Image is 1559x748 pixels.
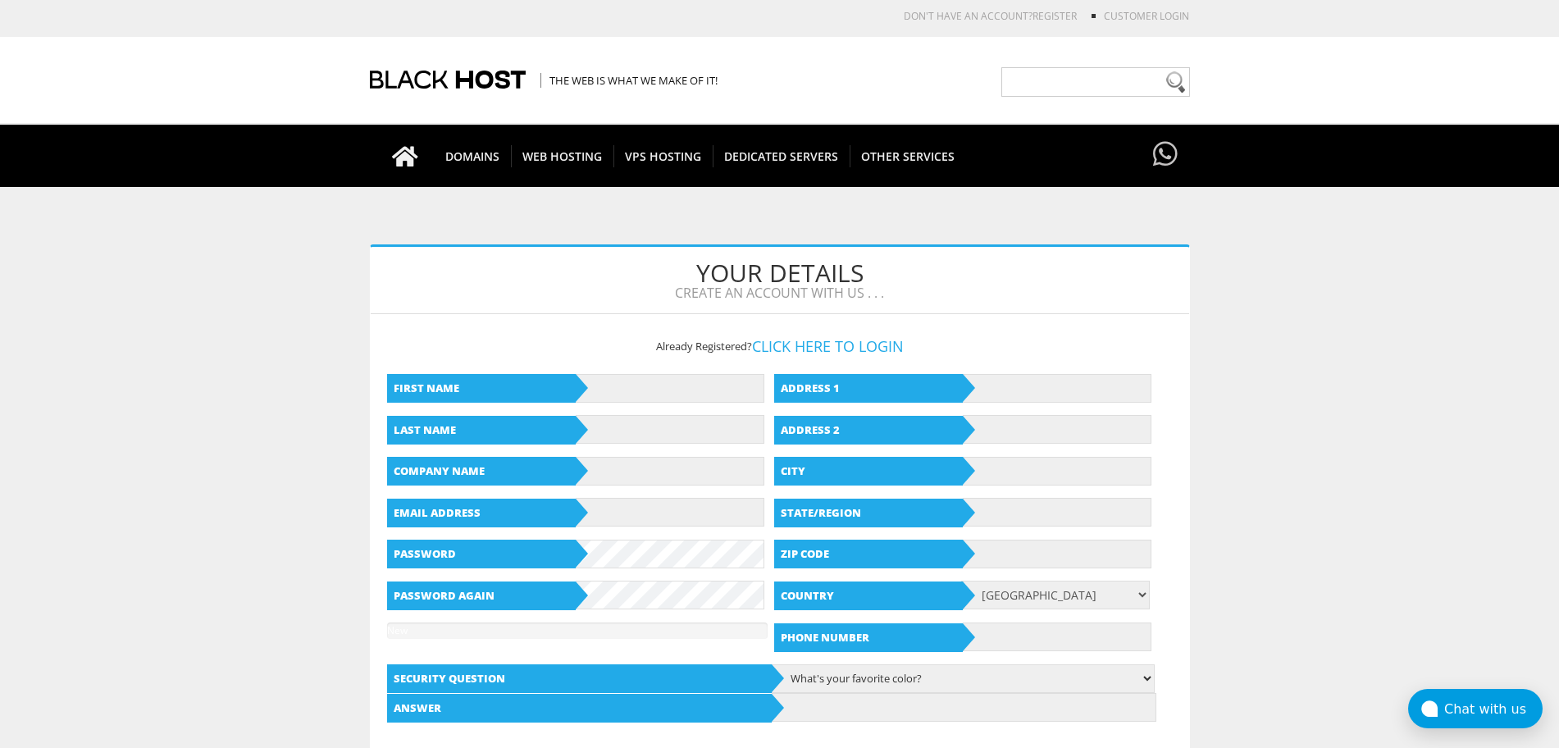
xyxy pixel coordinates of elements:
[774,457,963,486] b: City
[774,499,963,527] b: State/Region
[387,694,772,723] b: Answer
[434,125,512,187] a: DOMAINS
[1001,67,1190,97] input: Need help?
[376,125,435,187] a: Go to homepage
[613,145,713,167] span: VPS HOSTING
[752,336,904,356] a: Click here to login
[1408,689,1543,728] button: Chat with us
[434,145,512,167] span: DOMAINS
[511,125,614,187] a: WEB HOSTING
[387,540,576,568] b: Password
[774,374,963,403] b: Address 1
[511,145,614,167] span: WEB HOSTING
[713,125,850,187] a: DEDICATED SERVERS
[1104,9,1189,23] a: Customer Login
[387,416,576,445] b: Last Name
[1149,125,1182,185] a: Have questions?
[713,145,850,167] span: DEDICATED SERVERS
[774,540,963,568] b: Zip Code
[850,125,966,187] a: OTHER SERVICES
[613,125,713,187] a: VPS HOSTING
[371,339,1189,353] p: Already Registered?
[1032,9,1077,23] a: REGISTER
[774,623,963,652] b: Phone Number
[850,145,966,167] span: OTHER SERVICES
[387,499,576,527] b: Email Address
[383,286,1177,301] span: Create an account with us . . .
[387,664,772,693] b: Security question
[774,582,963,610] b: Country
[387,623,431,686] span: New Password Rating: 0%
[387,457,576,486] b: Company Name
[387,374,576,403] b: First Name
[387,582,576,610] b: Password again
[371,247,1189,314] h1: Your Details
[774,416,963,445] b: Address 2
[1444,701,1543,717] div: Chat with us
[540,73,718,88] span: The Web is what we make of it!
[879,9,1077,23] li: Don't have an account?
